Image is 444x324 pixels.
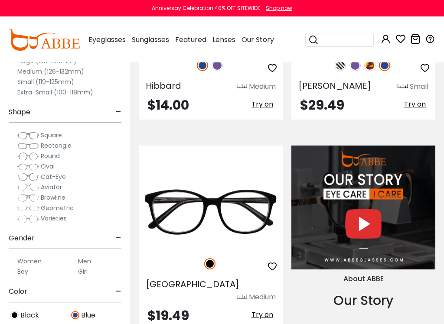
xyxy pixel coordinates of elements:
span: $29.49 [300,96,344,114]
span: - [116,102,121,123]
div: Anniversay Celebration 40% OFF SITEWIDE [152,4,260,12]
img: Leopard [364,60,375,71]
button: Try on [402,99,428,110]
label: Girl [78,266,88,277]
span: Aviator [41,183,62,191]
label: Women [17,256,42,266]
span: Oval [41,162,55,171]
span: [PERSON_NAME] [298,80,371,92]
div: Medium [249,292,276,302]
div: Our Story [291,291,435,310]
img: size ruler [237,294,247,301]
span: Sunglasses [132,35,169,45]
span: Cat-Eye [41,172,66,181]
span: Shape [9,102,30,123]
div: Shop now [266,4,292,12]
span: Featured [175,35,206,45]
span: Browline [41,193,65,202]
img: Geometric.png [17,204,39,213]
img: Black Bolivia - Acetate ,Universal Bridge Fit [139,177,283,249]
span: Varieties [41,214,67,223]
img: Blue [379,60,390,71]
img: Varieties.png [17,214,39,224]
a: Shop now [261,4,292,12]
span: Round [41,152,60,160]
img: Blue [71,311,79,319]
span: Rectangle [41,141,72,150]
img: About Us [291,146,435,270]
img: size ruler [398,84,408,90]
button: Try on [249,309,276,321]
img: Browline.png [17,194,39,202]
span: - [116,228,121,249]
span: Color [9,281,27,302]
div: About ABBE [291,274,435,284]
span: Our Story [242,35,274,45]
span: Lenses [212,35,235,45]
span: Try on [404,99,426,109]
span: [GEOGRAPHIC_DATA] [146,278,239,290]
img: Oval.png [17,162,39,171]
img: abbeglasses.com [9,29,80,51]
img: Rectangle.png [17,142,39,150]
img: Blue [197,60,208,71]
span: Try on [251,99,273,109]
img: Black [204,258,215,269]
img: Square.png [17,131,39,140]
div: Small [410,81,428,92]
div: Medium [249,81,276,92]
img: Aviator.png [17,183,39,192]
img: Round.png [17,152,39,161]
span: Gender [9,228,35,249]
span: - [116,281,121,302]
img: Purple [349,60,361,71]
img: size ruler [237,84,247,90]
label: Boy [17,266,28,277]
img: Cat-Eye.png [17,173,39,181]
span: Try on [251,310,273,320]
span: Blue [81,310,95,321]
span: Eyeglasses [88,35,126,45]
button: Try on [249,99,276,110]
img: Purple [212,60,223,71]
label: Small (119-125mm) [17,77,74,87]
label: Medium (126-132mm) [17,66,84,77]
span: Square [41,131,62,139]
img: Pattern [335,60,346,71]
img: Black [10,311,19,319]
span: Hibbard [146,80,181,92]
label: Extra-Small (100-118mm) [17,87,93,97]
span: Geometric [41,204,74,212]
label: Men [78,256,91,266]
span: Black [20,310,39,321]
span: $14.00 [147,96,189,114]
